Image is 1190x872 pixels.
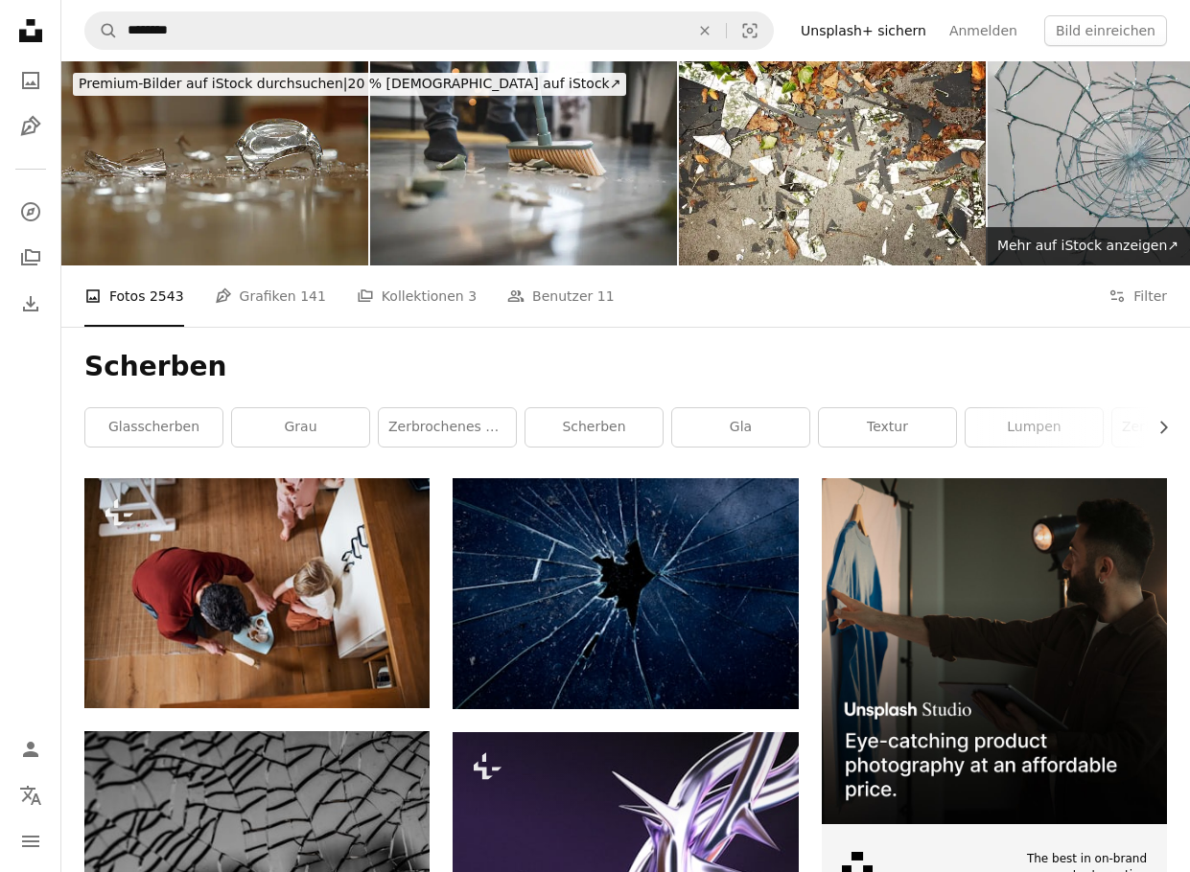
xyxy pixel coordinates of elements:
a: Kollektionen 3 [357,265,477,327]
button: Menü [12,822,50,861]
span: 141 [300,286,326,307]
img: Zerbrochener Spiegel auf dem Bürgersteig [679,61,986,265]
button: Unsplash suchen [85,12,118,49]
span: 11 [597,286,615,307]
span: 20 % [DEMOGRAPHIC_DATA] auf iStock ↗ [79,76,620,91]
a: Unsplash+ sichern [789,15,938,46]
a: Premium-Bilder auf iStock durchsuchen|20 % [DEMOGRAPHIC_DATA] auf iStock↗ [61,61,638,107]
button: Liste nach rechts verschieben [1146,408,1167,447]
button: Bild einreichen [1044,15,1167,46]
h1: Scherben [84,350,1167,384]
img: Eine Draufsicht von Vater mit kleinen Kindern, die zu Hause Scherben fegen, tägliches Aufgabenkon... [84,478,430,708]
a: Kollektionen [12,239,50,277]
img: file-1715714098234-25b8b4e9d8faimage [822,478,1167,823]
a: grau [232,408,369,447]
a: zerbrochenes Gla [379,408,516,447]
button: Sprache [12,776,50,815]
form: Finden Sie Bildmaterial auf der ganzen Webseite [84,11,774,50]
img: Erwachsener Mann fegt zerbrochene Vasenstücke von einer weißen, glänzenden Bodenfläche [370,61,677,265]
a: Grafiken [12,107,50,146]
span: Premium-Bilder auf iStock durchsuchen | [79,76,348,91]
a: Entdecken [12,193,50,231]
a: ein schwarzer Käfer auf blauer Oberfläche [453,585,798,602]
span: Mehr auf iStock anzeigen ↗ [997,238,1178,253]
a: Benutzer 11 [507,265,614,327]
a: Grafiken 141 [215,265,326,327]
a: Mehr auf iStock anzeigen↗ [986,227,1190,265]
img: Zerbrochenes Glas [61,61,368,265]
a: Bisherige Downloads [12,285,50,323]
button: Visuelle Suche [727,12,773,49]
button: Löschen [684,12,726,49]
a: Textur [819,408,956,447]
button: Filter [1108,265,1167,327]
a: Glasscherben [85,408,222,447]
img: ein schwarzer Käfer auf blauer Oberfläche [453,478,798,709]
a: Lumpen [966,408,1103,447]
span: 3 [468,286,477,307]
a: Anmelden / Registrieren [12,730,50,769]
a: Gla [672,408,809,447]
a: Anmelden [938,15,1029,46]
a: Fotos [12,61,50,100]
a: Eine Draufsicht von Vater mit kleinen Kindern, die zu Hause Scherben fegen, tägliches Aufgabenkon... [84,585,430,602]
a: Scherben [525,408,663,447]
